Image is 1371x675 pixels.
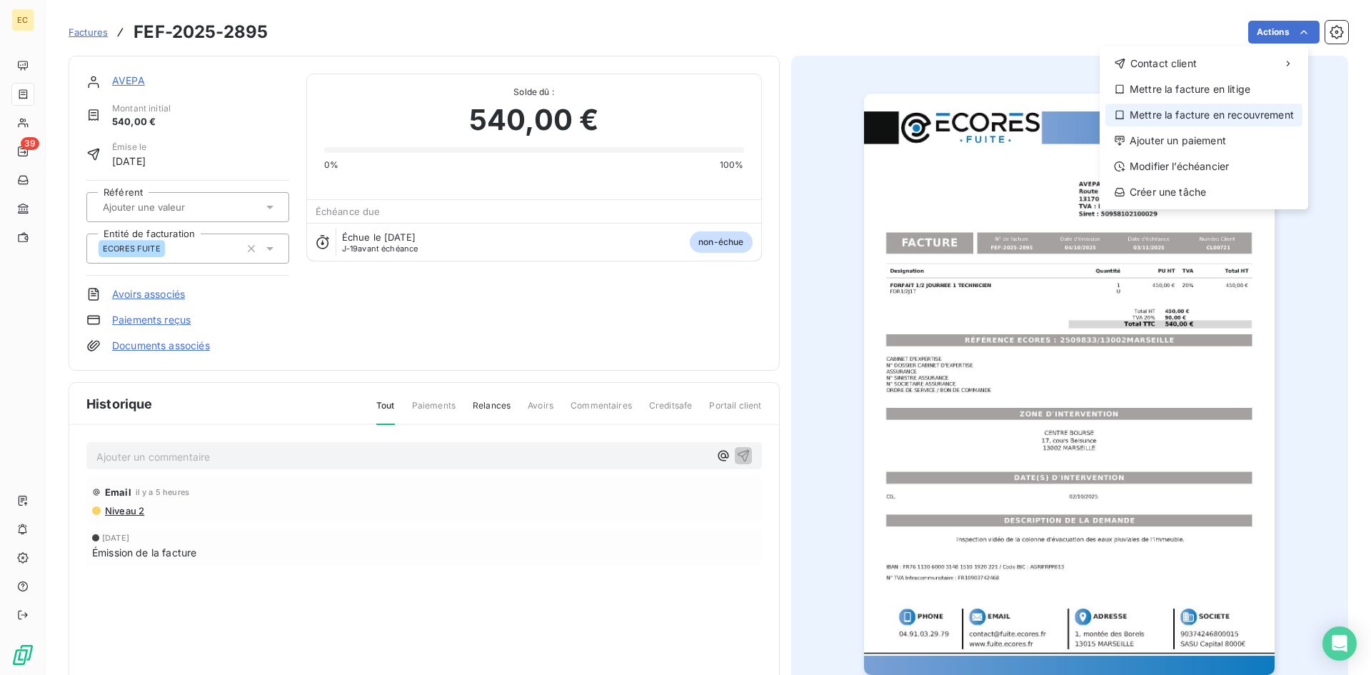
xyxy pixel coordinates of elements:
[1105,129,1302,152] div: Ajouter un paiement
[1105,155,1302,178] div: Modifier l’échéancier
[1105,78,1302,101] div: Mettre la facture en litige
[1100,46,1308,209] div: Actions
[1105,181,1302,204] div: Créer une tâche
[1130,56,1197,71] span: Contact client
[1105,104,1302,126] div: Mettre la facture en recouvrement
